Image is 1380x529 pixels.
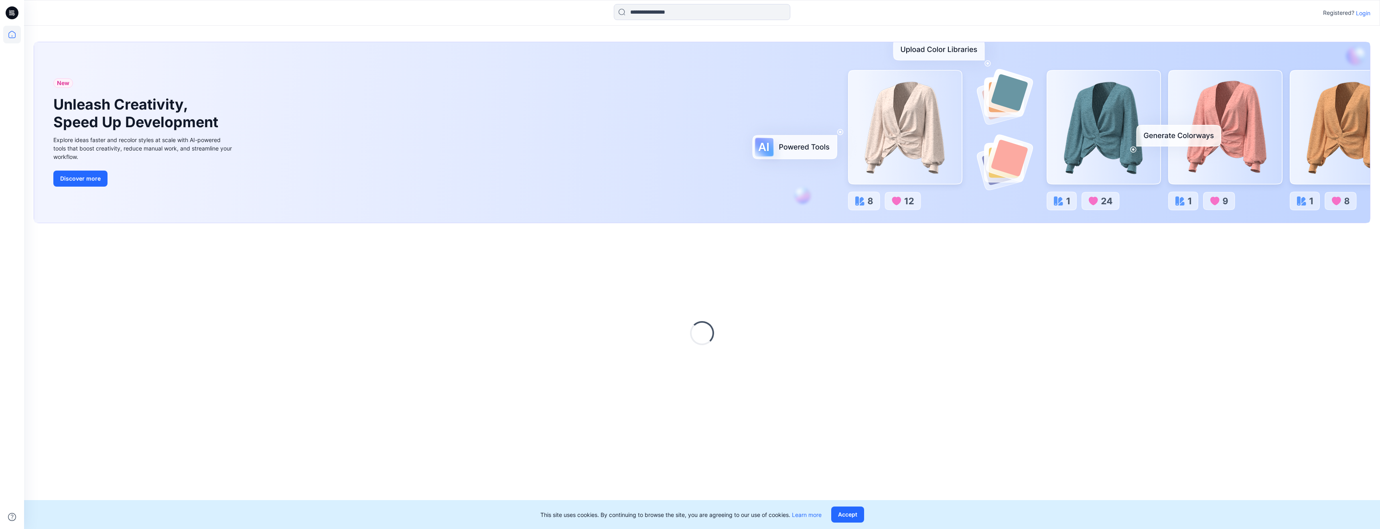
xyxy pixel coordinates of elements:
[57,78,69,88] span: New
[1356,9,1370,17] p: Login
[53,136,234,161] div: Explore ideas faster and recolor styles at scale with AI-powered tools that boost creativity, red...
[53,171,108,187] button: Discover more
[1323,8,1354,18] p: Registered?
[792,511,822,518] a: Learn more
[53,171,234,187] a: Discover more
[540,511,822,519] p: This site uses cookies. By continuing to browse the site, you are agreeing to our use of cookies.
[53,96,222,130] h1: Unleash Creativity, Speed Up Development
[831,507,864,523] button: Accept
